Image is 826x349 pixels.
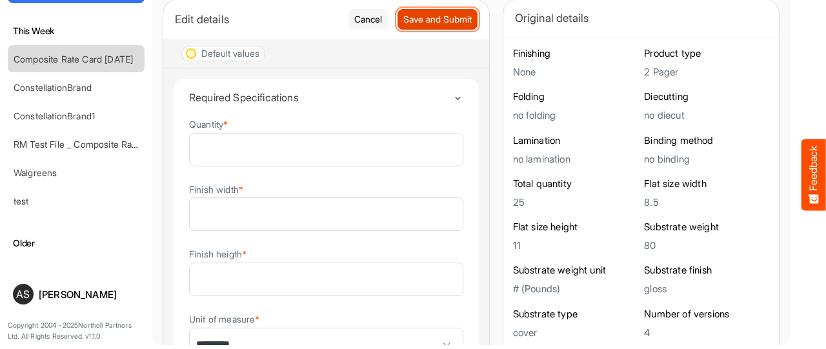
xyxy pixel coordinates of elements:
h5: gloss [644,283,769,294]
h5: no folding [513,110,638,121]
div: Edit details [175,10,339,28]
h6: Diecutting [644,90,769,103]
h6: Number of versions [644,308,769,321]
h6: Substrate weight unit [513,264,638,277]
h5: 4 [644,327,769,338]
h5: no lamination [513,154,638,165]
span: AS [16,289,30,299]
h5: cover [513,327,638,338]
label: Finish width [189,184,243,194]
h6: Folding [513,90,638,103]
h5: no binding [644,154,769,165]
h6: This Week [8,24,145,38]
div: Default values [201,49,259,58]
h4: Required Specifications [189,92,453,103]
button: Save and Submit Progress [398,9,478,30]
h5: 80 [644,240,769,251]
h5: None [513,66,638,77]
h5: no diecut [644,110,769,121]
h6: Flat size height [513,221,638,234]
h5: # (Pounds) [513,283,638,294]
span: Save and Submit [403,12,472,26]
h6: Substrate finish [644,264,769,277]
a: Walgreens [14,167,57,178]
h6: Binding method [644,134,769,147]
h6: Older [8,236,145,250]
label: Unit of measure [189,314,260,324]
a: ConstellationBrand1 [14,110,95,121]
h6: Finishing [513,47,638,60]
h5: 2 Pager [644,66,769,77]
button: Feedback [801,139,826,210]
h6: Product type [644,47,769,60]
a: RM Test File _ Composite Rate Card [DATE] [14,139,194,150]
div: [PERSON_NAME] [39,290,139,299]
a: test [14,195,29,206]
p: Copyright 2004 - 2025 Northell Partners Ltd. All Rights Reserved. v 1.1.0 [8,320,145,343]
button: Cancel [348,9,388,30]
h5: 11 [513,240,638,251]
h6: Total quantity [513,177,638,190]
a: ConstellationBrand [14,82,92,93]
div: Original details [515,9,767,27]
h6: Lamination [513,134,638,147]
h5: 8.5 [644,197,769,208]
h6: Substrate type [513,308,638,321]
a: Composite Rate Card [DATE] [14,54,133,65]
h6: Flat size width [644,177,769,190]
summary: Toggle content [189,79,463,116]
h5: 25 [513,197,638,208]
h6: Substrate weight [644,221,769,234]
label: Quantity [189,119,228,129]
label: Finish heigth [189,249,247,259]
